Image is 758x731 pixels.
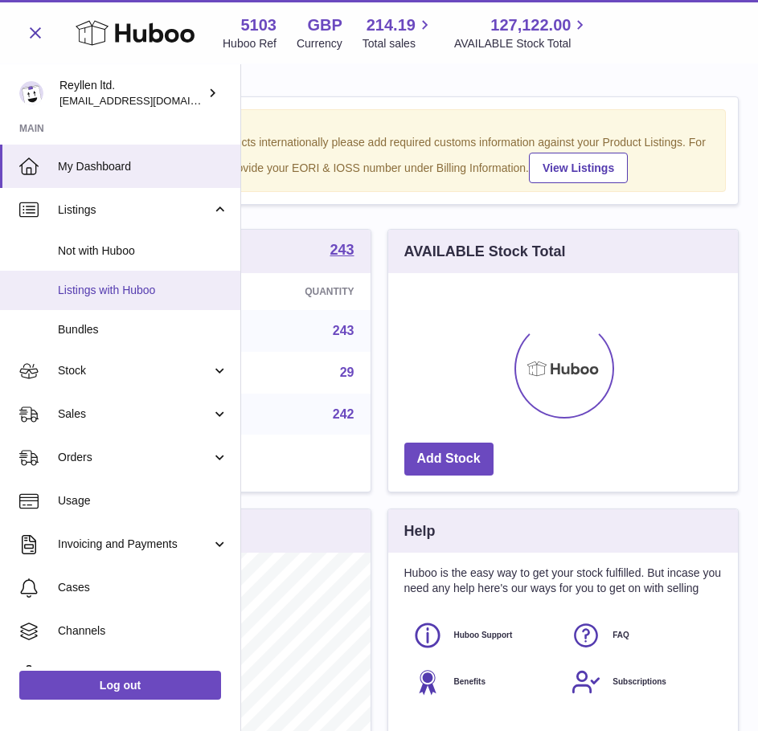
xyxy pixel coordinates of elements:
strong: Notice [41,118,717,133]
span: 127,122.00 [490,14,571,36]
a: 243 [333,324,354,337]
a: 127,122.00 AVAILABLE Stock Total [454,14,590,51]
span: Subscriptions [613,676,666,688]
a: Add Stock [404,443,494,476]
span: Benefits [454,676,486,688]
span: Total sales [363,36,434,51]
span: FAQ [613,630,629,641]
th: Quantity [211,273,370,310]
span: Cases [58,580,228,595]
p: Huboo is the easy way to get your stock fulfilled. But incase you need any help here's our ways f... [404,566,723,596]
a: Subscriptions [571,667,714,697]
strong: GBP [307,14,342,36]
span: Bundles [58,322,228,337]
span: Sales [58,406,211,422]
a: Huboo Support [412,620,555,651]
img: internalAdmin-5103@internal.huboo.com [19,81,43,105]
strong: 5103 [240,14,277,36]
span: Listings with Huboo [58,283,228,298]
span: AVAILABLE Stock Total [454,36,590,51]
h3: Help [404,521,436,541]
span: Not with Huboo [58,243,228,259]
div: Reyllen ltd. [59,78,204,108]
strong: 243 [330,243,354,257]
span: 214.19 [367,14,416,36]
span: Listings [58,202,211,218]
a: 214.19 Total sales [363,14,434,51]
h3: AVAILABLE Stock Total [404,242,566,261]
a: Benefits [412,667,555,697]
span: Huboo Support [454,630,513,641]
a: View Listings [529,153,628,183]
span: [EMAIL_ADDRESS][DOMAIN_NAME] [59,94,236,107]
div: Huboo Ref [223,36,277,51]
div: If you're planning on sending your products internationally please add required customs informati... [41,135,717,183]
div: Currency [297,36,342,51]
a: Log out [19,671,221,700]
span: Usage [58,493,228,508]
span: Stock [58,363,211,378]
span: Invoicing and Payments [58,537,211,552]
a: 29 [340,365,354,379]
span: Orders [58,450,211,465]
a: 242 [333,407,354,421]
span: My Dashboard [58,159,228,174]
span: Channels [58,623,228,639]
a: FAQ [571,620,714,651]
a: 243 [330,243,354,260]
